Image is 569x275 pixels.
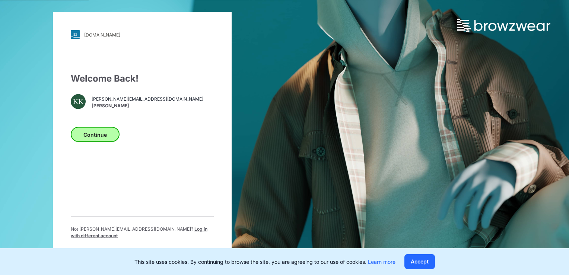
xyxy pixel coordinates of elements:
[92,95,203,102] span: [PERSON_NAME][EMAIL_ADDRESS][DOMAIN_NAME]
[134,258,395,266] p: This site uses cookies. By continuing to browse the site, you are agreeing to our use of cookies.
[71,127,120,142] button: Continue
[71,94,86,109] div: KK
[71,226,214,239] p: Not [PERSON_NAME][EMAIL_ADDRESS][DOMAIN_NAME] ?
[457,19,550,32] img: browzwear-logo.73288ffb.svg
[404,254,435,269] button: Accept
[71,30,80,39] img: svg+xml;base64,PHN2ZyB3aWR0aD0iMjgiIGhlaWdodD0iMjgiIHZpZXdCb3g9IjAgMCAyOCAyOCIgZmlsbD0ibm9uZSIgeG...
[92,102,203,109] span: [PERSON_NAME]
[71,72,214,85] div: Welcome Back!
[368,259,395,265] a: Learn more
[84,32,120,37] div: [DOMAIN_NAME]
[71,30,214,39] a: [DOMAIN_NAME]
